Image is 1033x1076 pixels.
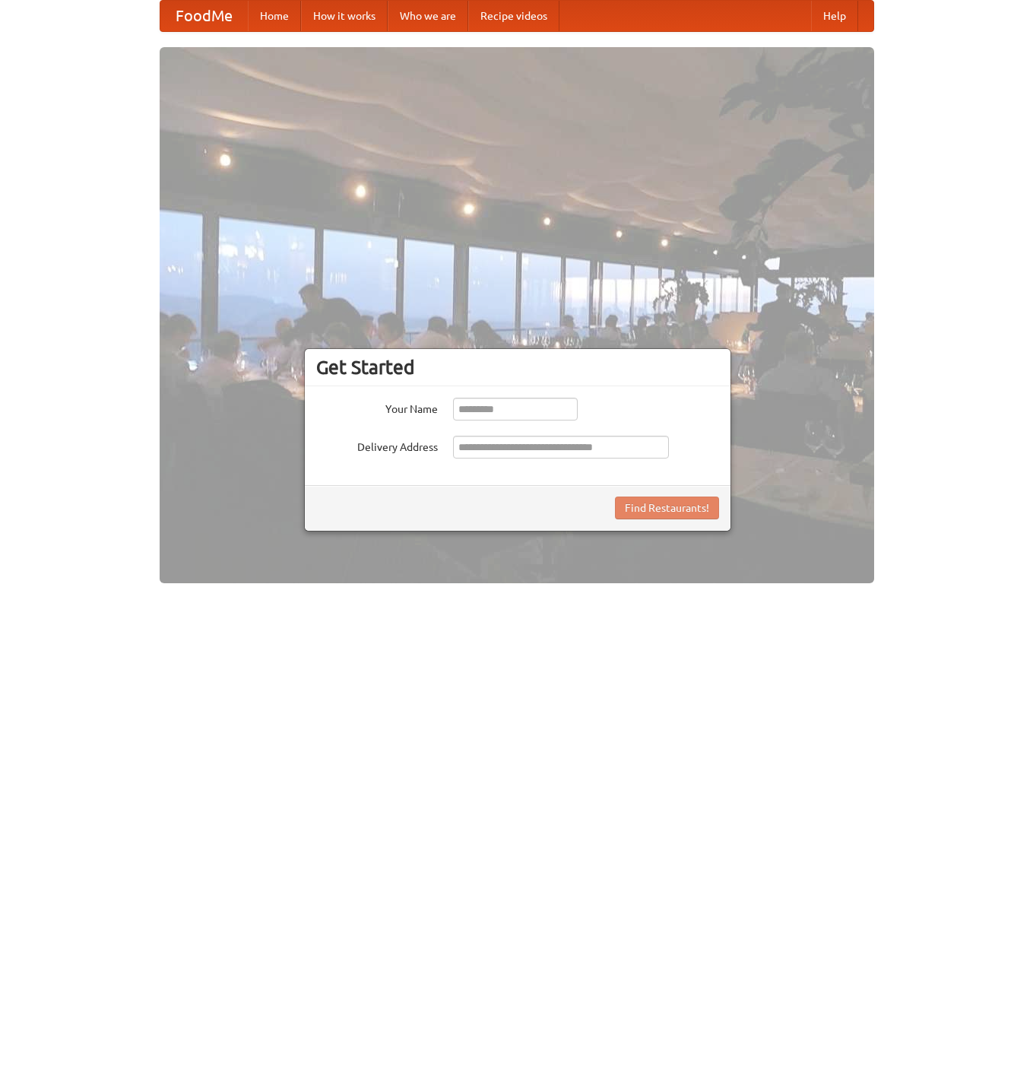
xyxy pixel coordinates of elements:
[388,1,468,31] a: Who we are
[316,356,719,379] h3: Get Started
[615,497,719,519] button: Find Restaurants!
[316,436,438,455] label: Delivery Address
[301,1,388,31] a: How it works
[811,1,858,31] a: Help
[316,398,438,417] label: Your Name
[160,1,248,31] a: FoodMe
[248,1,301,31] a: Home
[468,1,559,31] a: Recipe videos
